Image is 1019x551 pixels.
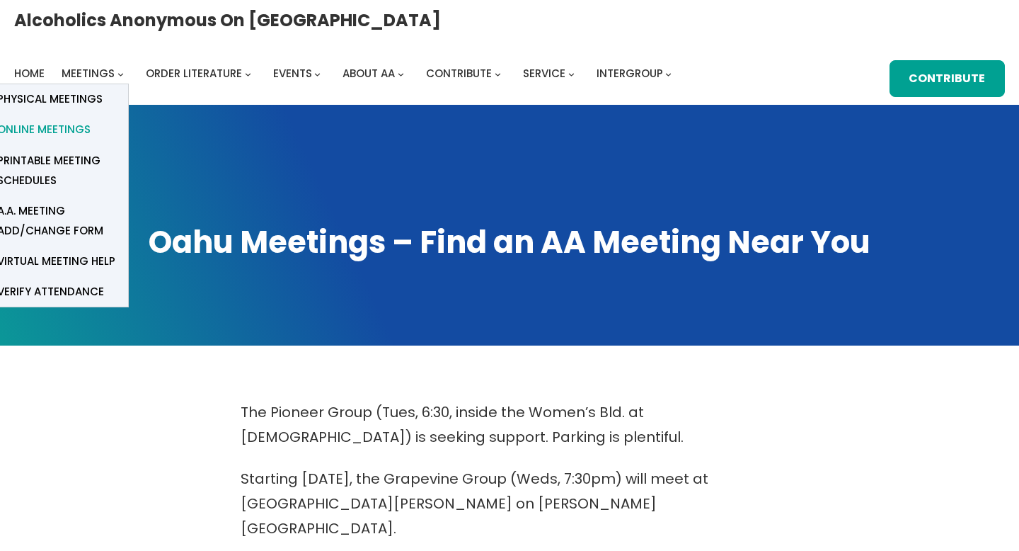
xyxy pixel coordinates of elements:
p: The Pioneer Group (Tues, 6:30, inside the Women’s Bld. at [DEMOGRAPHIC_DATA]) is seeking support.... [241,400,778,450]
a: Contribute [890,60,1005,97]
h1: Oahu Meetings – Find an AA Meeting Near You [14,222,1005,263]
button: Events submenu [314,70,321,76]
a: Service [523,64,565,84]
button: About AA submenu [398,70,404,76]
a: Intergroup [597,64,663,84]
button: Meetings submenu [117,70,124,76]
a: Contribute [426,64,492,84]
span: Order Literature [146,66,242,81]
button: Contribute submenu [495,70,501,76]
a: Alcoholics Anonymous on [GEOGRAPHIC_DATA] [14,5,441,35]
button: Service submenu [568,70,575,76]
button: Order Literature submenu [245,70,251,76]
nav: Intergroup [14,64,677,84]
button: Intergroup submenu [665,70,672,76]
span: Meetings [62,66,115,81]
span: Events [273,66,312,81]
a: About AA [342,64,395,84]
span: Home [14,66,45,81]
span: Service [523,66,565,81]
span: Intergroup [597,66,663,81]
span: Contribute [426,66,492,81]
span: About AA [342,66,395,81]
a: Events [273,64,312,84]
a: Meetings [62,64,115,84]
a: Home [14,64,45,84]
p: Starting [DATE], the Grapevine Group (Weds, 7:30pm) will meet at [GEOGRAPHIC_DATA][PERSON_NAME] o... [241,467,778,541]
